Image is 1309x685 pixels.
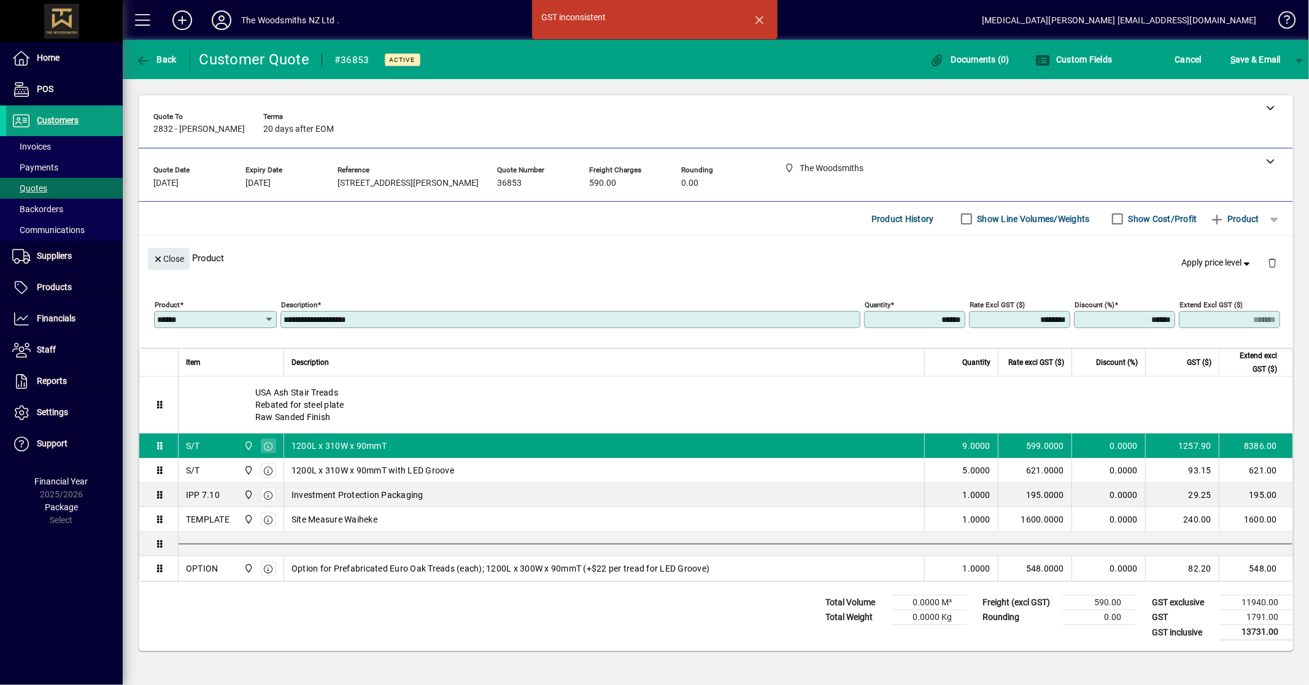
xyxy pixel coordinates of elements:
span: Product [1210,209,1259,229]
span: GST ($) [1187,356,1211,369]
span: 1200L x 310W x 90mmT with LED Groove [292,464,454,476]
div: The Woodsmiths NZ Ltd . [241,10,339,30]
a: Suppliers [6,241,123,272]
span: Rate excl GST ($) [1008,356,1064,369]
span: POS [37,84,53,94]
span: 36853 [497,178,522,188]
td: 1600.00 [1219,507,1292,532]
td: 0.0000 M³ [893,595,967,610]
a: Payments [6,157,123,178]
span: 1.0000 [963,489,991,501]
td: Total Volume [819,595,893,610]
mat-label: Product [155,300,180,309]
td: Total Weight [819,610,893,625]
td: Freight (excl GST) [976,595,1062,610]
label: Show Line Volumes/Weights [975,213,1090,225]
span: 2832 - [PERSON_NAME] [153,124,245,134]
span: The Woodsmiths [241,562,255,575]
a: POS [6,74,123,105]
button: Product History [867,208,939,230]
td: 1791.00 [1219,610,1293,625]
td: GST [1146,610,1219,625]
td: 8386.00 [1219,434,1292,458]
span: [DATE] [245,178,271,188]
td: 0.0000 [1072,483,1145,507]
span: Support [37,438,68,448]
div: 548.0000 [1006,562,1064,575]
span: 1.0000 [963,513,991,526]
button: Product [1203,208,1265,230]
button: Apply price level [1177,252,1258,274]
span: 590.00 [589,178,616,188]
mat-label: Description [281,300,317,309]
div: OPTION [186,562,218,575]
button: Documents (0) [927,48,1013,71]
button: Profile [202,9,241,31]
span: Communications [12,225,85,235]
button: Save & Email [1224,48,1287,71]
td: 195.00 [1219,483,1292,507]
td: 590.00 [1062,595,1136,610]
td: 0.0000 [1072,458,1145,483]
div: #36853 [334,50,369,70]
span: Products [37,282,72,292]
mat-label: Rate excl GST ($) [970,300,1025,309]
span: Documents (0) [930,55,1010,64]
app-page-header-button: Back [123,48,190,71]
td: 240.00 [1145,507,1219,532]
td: 0.0000 [1072,507,1145,532]
span: Site Measure Waiheke [292,513,377,526]
span: 5.0000 [963,464,991,476]
td: 13731.00 [1219,625,1293,640]
span: ave & Email [1230,50,1281,69]
span: Financial Year [35,476,88,486]
span: Quantity [962,356,990,369]
span: Custom Fields [1035,55,1113,64]
mat-label: Quantity [865,300,890,309]
span: Financials [37,313,75,323]
td: 548.00 [1219,556,1292,581]
div: 1600.0000 [1006,513,1064,526]
span: 1200L x 310W x 90mmT [292,440,387,452]
div: Product [139,235,1293,280]
span: Quotes [12,183,47,193]
span: Active [390,56,415,64]
span: The Woodsmiths [241,464,255,477]
span: Payments [12,163,58,172]
span: Apply price level [1182,256,1253,269]
a: Backorders [6,199,123,220]
a: Knowledge Base [1269,2,1294,42]
span: 9.0000 [963,440,991,452]
div: 599.0000 [1006,440,1064,452]
span: 1.0000 [963,562,991,575]
td: 1257.90 [1145,434,1219,458]
a: Invoices [6,136,123,157]
span: [STREET_ADDRESS][PERSON_NAME] [338,178,479,188]
span: Staff [37,345,56,354]
span: The Woodsmiths [241,488,255,502]
td: GST inclusive [1146,625,1219,640]
span: The Woodsmiths [241,439,255,453]
mat-label: Extend excl GST ($) [1180,300,1243,309]
span: Suppliers [37,251,72,261]
div: TEMPLATE [186,513,230,526]
td: GST exclusive [1146,595,1219,610]
td: 0.0000 [1072,434,1145,458]
div: Customer Quote [199,50,310,69]
span: Customers [37,115,79,125]
span: Discount (%) [1096,356,1138,369]
button: Back [133,48,180,71]
a: Products [6,272,123,303]
div: 195.0000 [1006,489,1064,501]
span: Home [37,53,60,63]
span: The Woodsmiths [241,513,255,526]
div: S/T [186,440,200,452]
button: Custom Fields [1032,48,1116,71]
td: 11940.00 [1219,595,1293,610]
td: 93.15 [1145,458,1219,483]
td: Rounding [976,610,1062,625]
span: Description [292,356,329,369]
td: 621.00 [1219,458,1292,483]
td: 0.00 [1062,610,1136,625]
a: Financials [6,304,123,334]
